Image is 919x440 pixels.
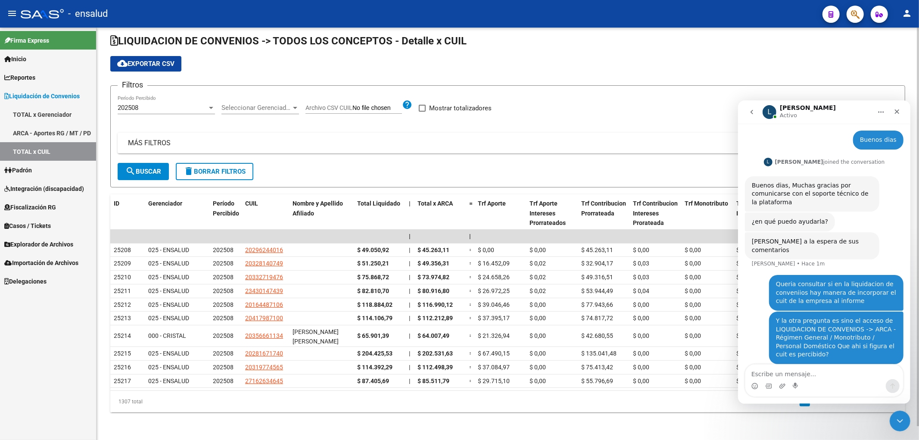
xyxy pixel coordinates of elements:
a: go to next page [864,397,881,406]
span: $ 75.868,72 [357,274,389,281]
span: 25215 [114,350,131,357]
span: 025 - ENSALUD [148,364,189,371]
span: $ 114.392,29 [357,364,393,371]
span: | [409,301,410,308]
span: $ 0,00 [530,350,546,357]
span: | [409,247,410,253]
a: go to previous page [781,397,797,406]
mat-expansion-panel-header: MÁS FILTROS [118,133,898,153]
span: Liquidación de Convenios [4,91,80,101]
span: 27162634645 [245,378,283,384]
span: = [469,315,473,321]
span: Delegaciones [4,277,47,286]
span: Gerenciador [148,200,182,207]
span: | [409,260,410,267]
span: 025 - ENSALUD [148,350,189,357]
span: 25208 [114,247,131,253]
span: $ 16.452,09 [478,260,510,267]
span: = [469,200,473,207]
span: $ 0,00 [685,378,701,384]
mat-panel-title: MÁS FILTROS [128,138,877,148]
mat-icon: menu [7,8,17,19]
a: go to first page [762,397,778,406]
span: $ 0,00 [530,378,546,384]
span: | [469,233,471,240]
span: $ 85.511,79 [417,378,449,384]
span: 20281671740 [245,350,283,357]
span: $ 0,00 [736,364,753,371]
span: $ 0,00 [685,247,701,253]
span: 202508 [118,104,138,112]
button: Borrar Filtros [176,163,253,180]
span: 202508 [213,315,234,321]
span: $ 0,02 [530,260,546,267]
datatable-header-cell: ID [110,194,145,232]
span: $ 53.944,49 [581,287,613,294]
span: $ 49.050,92 [357,247,389,253]
span: $ 64.007,49 [417,332,449,339]
span: 25210 [114,274,131,281]
span: $ 0,00 [685,274,701,281]
datatable-header-cell: Trf Aporte Intereses Prorrateados [526,194,578,232]
span: $ 73.974,82 [417,274,449,281]
span: 23430147439 [245,287,283,294]
span: $ 0,00 [736,287,753,294]
span: $ 42.680,55 [581,332,613,339]
span: - ensalud [68,4,108,23]
span: 20296244016 [245,247,283,253]
span: $ 0,00 [685,287,701,294]
datatable-header-cell: Trf Monotributo Intereses [733,194,785,232]
span: $ 0,00 [685,364,701,371]
span: 202508 [213,260,234,267]
span: $ 0,00 [685,332,701,339]
span: Integración (discapacidad) [4,184,84,193]
span: $ 77.943,66 [581,301,613,308]
datatable-header-cell: Gerenciador [145,194,209,232]
datatable-header-cell: = [466,194,474,232]
span: Nombre y Apellido Afiliado [293,200,343,217]
datatable-header-cell: Trf Monotributo [681,194,733,232]
span: $ 0,00 [478,247,494,253]
span: $ 0,00 [736,378,753,384]
span: Trf Contribucion Intereses Prorateada [633,200,678,227]
span: $ 0,04 [633,287,649,294]
span: $ 0,00 [633,364,649,371]
mat-icon: person [902,8,912,19]
span: $ 65.901,39 [357,332,389,339]
span: Trf Contribucion Prorrateada [581,200,626,217]
span: Total x ARCA [417,200,453,207]
span: $ 0,00 [736,332,753,339]
span: $ 45.263,11 [581,247,613,253]
span: $ 116.990,12 [417,301,453,308]
span: 202508 [213,364,234,371]
mat-icon: help [402,100,412,110]
span: 025 - ENSALUD [148,274,189,281]
span: 20332719476 [245,274,283,281]
span: Período Percibido [213,200,239,217]
div: 1307 total [110,391,268,412]
span: | [409,315,410,321]
span: $ 0,03 [633,274,649,281]
span: $ 114.106,79 [357,315,393,321]
span: 25211 [114,287,131,294]
span: $ 49.356,31 [417,260,449,267]
span: $ 24.658,26 [478,274,510,281]
span: 202508 [213,247,234,253]
span: $ 26.972,25 [478,287,510,294]
datatable-header-cell: Período Percibido [209,194,242,232]
mat-icon: cloud_download [117,58,128,69]
datatable-header-cell: Nombre y Apellido Afiliado [289,194,354,232]
span: $ 0,00 [736,301,753,308]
